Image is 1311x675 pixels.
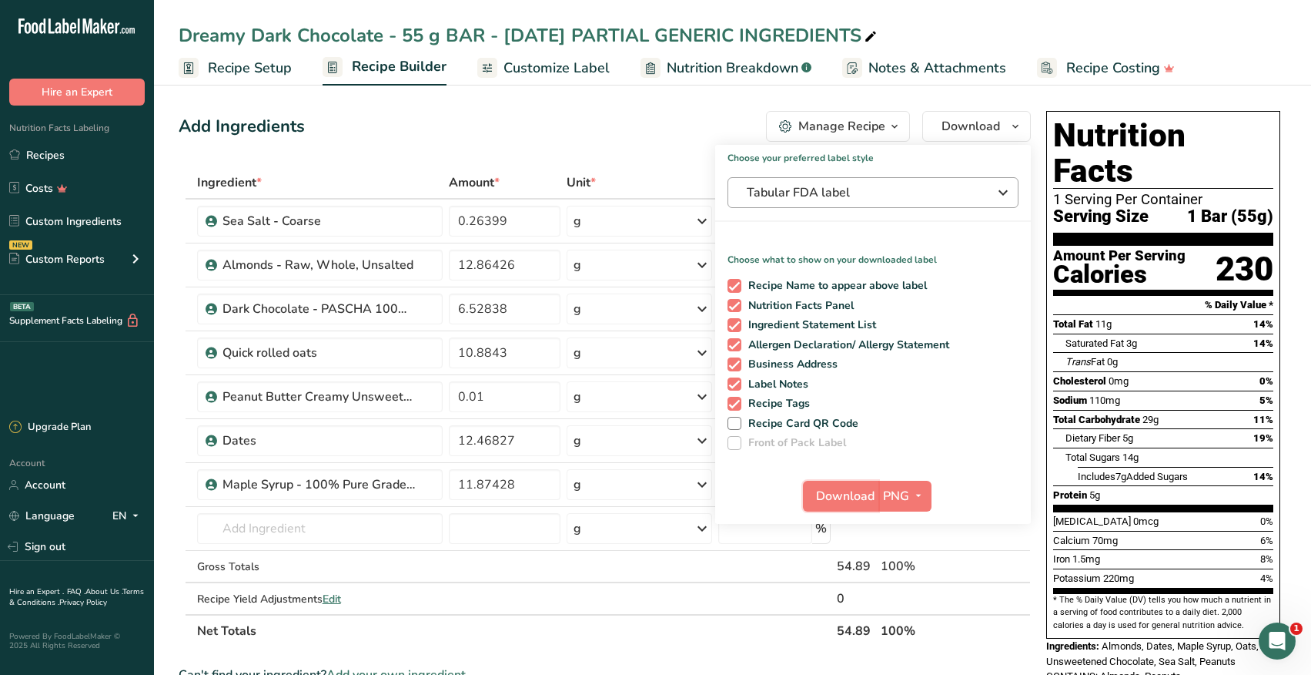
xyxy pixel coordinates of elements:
[922,111,1031,142] button: Download
[179,22,880,49] div: Dreamy Dark Chocolate - 55 g BAR - [DATE] PARTIAL GENERIC INGREDIENTS
[715,145,1031,165] h1: Choose your preferred label style
[1259,623,1296,660] iframe: Intercom live chat
[878,614,961,646] th: 100%
[1109,375,1129,387] span: 0mg
[574,300,581,318] div: g
[868,58,1006,79] span: Notes & Attachments
[741,279,928,293] span: Recipe Name to appear above label
[503,58,610,79] span: Customize Label
[741,318,877,332] span: Ingredient Statement List
[1260,515,1273,527] span: 0%
[574,519,581,538] div: g
[1053,594,1273,632] section: * The % Daily Value (DV) tells you how much a nutrient in a serving of food contributes to a dail...
[1037,51,1175,86] a: Recipe Costing
[1122,432,1133,444] span: 5g
[1216,249,1273,290] div: 230
[222,344,415,362] div: Quick rolled oats
[1260,573,1273,584] span: 4%
[112,507,145,526] div: EN
[834,614,878,646] th: 54.89
[1095,318,1112,330] span: 11g
[715,240,1031,267] p: Choose what to show on your downloaded label
[1107,356,1118,368] span: 0g
[9,632,145,650] div: Powered By FoodLabelMaker © 2025 All Rights Reserved
[741,417,859,431] span: Recipe Card QR Code
[1253,471,1273,482] span: 14%
[1253,337,1273,349] span: 14%
[222,432,415,450] div: Dates
[1065,432,1120,444] span: Dietary Fiber
[323,592,341,606] span: Edit
[1089,489,1100,501] span: 5g
[59,597,107,608] a: Privacy Policy
[477,51,610,86] a: Customize Label
[1259,375,1273,387] span: 0%
[197,173,262,192] span: Ingredient
[741,378,809,391] span: Label Notes
[9,420,91,435] div: Upgrade Plan
[449,173,500,192] span: Amount
[1187,207,1273,227] span: 1 Bar (55g)
[10,302,34,311] div: BETA
[1066,58,1160,79] span: Recipe Costing
[1053,535,1090,546] span: Calcium
[194,614,834,646] th: Net Totals
[1053,296,1273,314] section: % Daily Value *
[1053,207,1149,227] span: Serving Size
[1053,118,1273,189] h1: Nutrition Facts
[741,358,838,371] span: Business Address
[798,117,885,136] div: Manage Recipe
[1253,318,1273,330] span: 14%
[1126,337,1137,349] span: 3g
[1053,375,1106,387] span: Cholesterol
[1053,414,1140,425] span: Total Carbohydrate
[1259,395,1273,406] span: 5%
[1065,337,1124,349] span: Saturated Fat
[222,212,415,230] div: Sea Salt - Coarse
[179,114,305,139] div: Add Ingredients
[1053,573,1101,584] span: Potassium
[878,481,931,512] button: PNG
[222,475,415,494] div: Maple Syrup - 100% Pure Grade A
[574,388,581,406] div: g
[1260,553,1273,565] span: 8%
[1065,356,1105,368] span: Fat
[574,475,581,494] div: g
[85,586,122,597] a: About Us .
[727,177,1018,208] button: Tabular FDA label
[197,559,443,575] div: Gross Totals
[741,436,847,450] span: Front of Pack Label
[1115,471,1126,482] span: 7g
[1089,395,1120,406] span: 110mg
[1053,192,1273,207] div: 1 Serving Per Container
[323,49,446,86] a: Recipe Builder
[9,586,64,597] a: Hire an Expert .
[1053,318,1093,330] span: Total Fat
[837,589,875,608] div: 0
[640,51,811,86] a: Nutrition Breakdown
[1092,535,1118,546] span: 70mg
[1103,573,1134,584] span: 220mg
[9,251,105,267] div: Custom Reports
[67,586,85,597] a: FAQ .
[574,432,581,450] div: g
[1065,356,1091,368] i: Trans
[197,591,443,607] div: Recipe Yield Adjustments
[1053,515,1131,527] span: [MEDICAL_DATA]
[1046,640,1099,652] span: Ingredients:
[208,58,292,79] span: Recipe Setup
[883,487,909,505] span: PNG
[1133,515,1159,527] span: 0mcg
[881,557,958,576] div: 100%
[352,56,446,77] span: Recipe Builder
[574,212,581,230] div: g
[1253,432,1273,444] span: 19%
[222,300,415,318] div: Dark Chocolate - PASCHA 100% Cacao Baking Chips
[803,481,878,512] button: Download
[9,240,32,250] div: NEW
[1053,264,1186,286] div: Calories
[741,397,811,411] span: Recipe Tags
[1142,414,1159,425] span: 29g
[1122,452,1139,463] span: 14g
[816,487,875,505] span: Download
